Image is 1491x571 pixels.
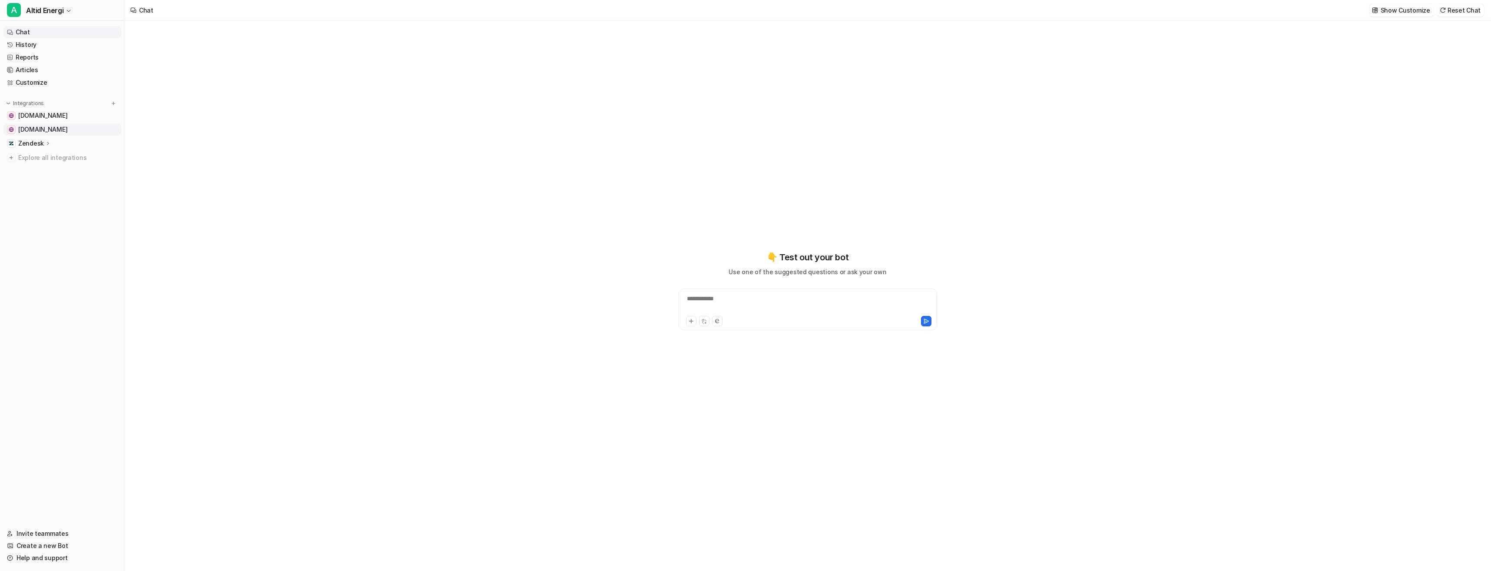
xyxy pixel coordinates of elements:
p: Show Customize [1381,6,1430,15]
p: Use one of the suggested questions or ask your own [729,267,886,276]
img: customize [1372,7,1378,13]
a: altidenergi.dk[DOMAIN_NAME] [3,123,121,136]
a: Explore all integrations [3,152,121,164]
img: greenpowerdenmark.dk [9,113,14,118]
a: Customize [3,76,121,89]
span: [DOMAIN_NAME] [18,111,67,120]
span: Explore all integrations [18,151,118,165]
img: expand menu [5,100,11,106]
a: Invite teammates [3,528,121,540]
p: Zendesk [18,139,44,148]
p: 👇 Test out your bot [767,251,848,264]
button: Integrations [3,99,46,108]
a: Reports [3,51,121,63]
a: Chat [3,26,121,38]
span: Altid Energi [26,4,63,17]
span: A [7,3,21,17]
img: altidenergi.dk [9,127,14,132]
span: [DOMAIN_NAME] [18,125,67,134]
div: Chat [139,6,153,15]
button: Show Customize [1369,4,1434,17]
a: History [3,39,121,51]
button: Reset Chat [1437,4,1484,17]
a: greenpowerdenmark.dk[DOMAIN_NAME] [3,110,121,122]
img: explore all integrations [7,153,16,162]
img: reset [1440,7,1446,13]
a: Articles [3,64,121,76]
img: Zendesk [9,141,14,146]
p: Integrations [13,100,44,107]
a: Help and support [3,552,121,564]
a: Create a new Bot [3,540,121,552]
img: menu_add.svg [110,100,116,106]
